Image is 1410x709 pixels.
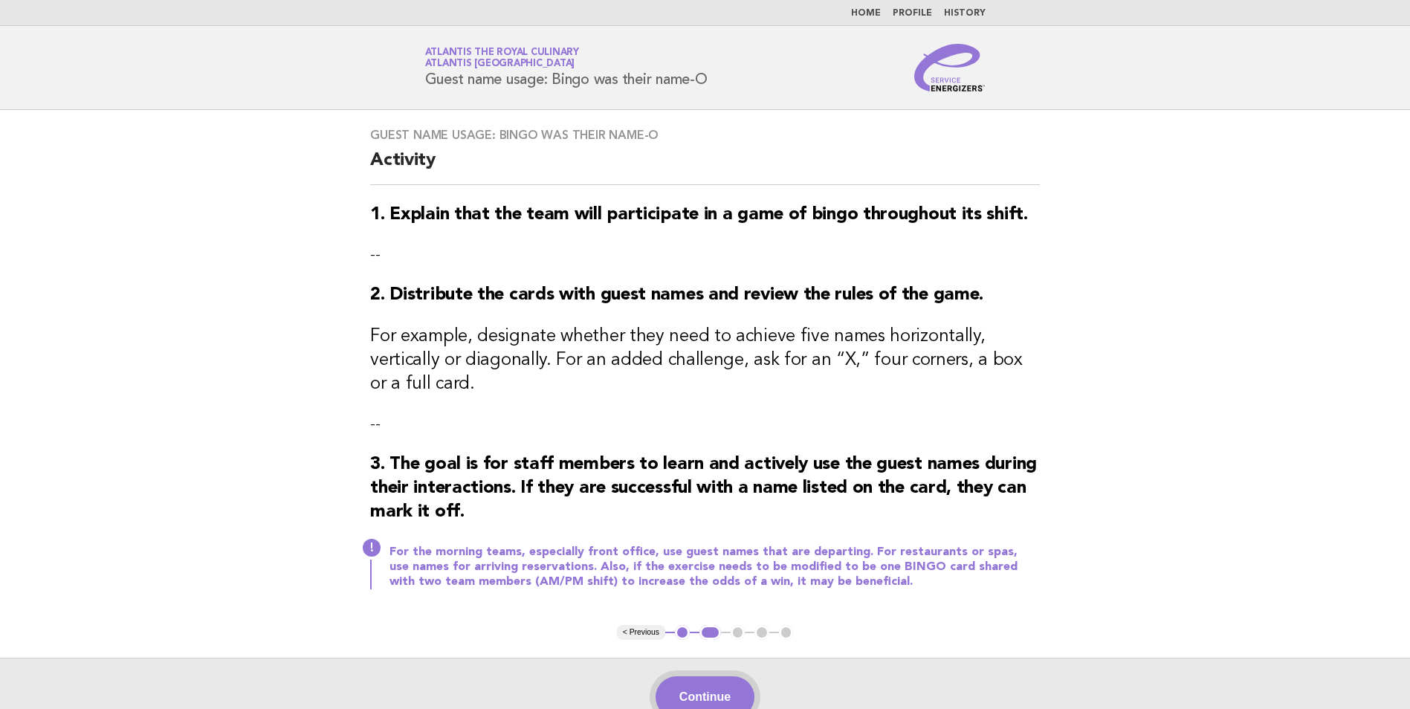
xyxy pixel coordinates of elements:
[675,625,690,640] button: 1
[914,44,986,91] img: Service Energizers
[370,286,983,304] strong: 2. Distribute the cards with guest names and review the rules of the game.
[370,456,1037,521] strong: 3. The goal is for staff members to learn and actively use the guest names during their interacti...
[370,325,1040,396] h3: For example, designate whether they need to achieve five names horizontally, vertically or diagon...
[370,206,1027,224] strong: 1. Explain that the team will participate in a game of bingo throughout its shift.
[425,59,575,69] span: Atlantis [GEOGRAPHIC_DATA]
[425,48,708,87] h1: Guest name usage: Bingo was their name-O
[370,128,1040,143] h3: Guest name usage: Bingo was their name-O
[851,9,881,18] a: Home
[893,9,932,18] a: Profile
[617,625,665,640] button: < Previous
[370,149,1040,185] h2: Activity
[370,245,1040,265] p: --
[699,625,721,640] button: 2
[944,9,986,18] a: History
[389,545,1040,589] p: For the morning teams, especially front office, use guest names that are departing. For restauran...
[370,414,1040,435] p: --
[425,48,579,68] a: Atlantis the Royal CulinaryAtlantis [GEOGRAPHIC_DATA]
